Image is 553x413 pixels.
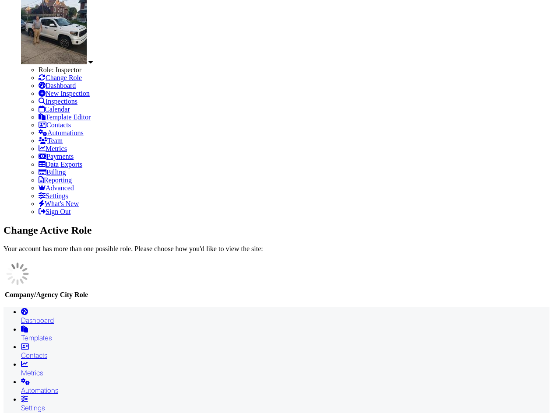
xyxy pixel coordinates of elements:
[39,66,81,73] span: Role: Inspector
[39,98,77,105] a: Inspections
[39,200,79,207] a: What's New
[21,395,549,412] a: Settings
[39,113,91,121] a: Template Editor
[21,386,549,395] div: Automations
[21,360,549,377] a: Metrics
[4,290,59,299] th: Company/Agency
[4,245,549,253] p: Your account has more than one possible role. Please choose how you'd like to view the site:
[21,342,549,360] a: Contacts
[39,153,74,160] a: Payments
[39,129,84,136] a: Automations
[39,161,82,168] a: Data Exports
[39,176,72,184] a: Reporting
[39,145,67,152] a: Metrics
[4,260,32,288] img: loading-93afd81d04378562ca97960a6d0abf470c8f8241ccf6a1b4da771bf876922d1b.gif
[39,74,82,81] a: Change Role
[60,290,73,299] th: City
[21,377,549,395] a: Automations (Basic)
[39,105,70,113] a: Calendar
[74,290,88,299] th: Role
[39,192,68,199] a: Settings
[39,208,70,215] a: Sign Out
[39,168,66,176] a: Billing
[21,333,549,342] div: Templates
[39,121,71,129] a: Contacts
[21,307,549,325] a: Dashboard
[4,224,549,236] h2: Change Active Role
[39,184,74,192] a: Advanced
[21,351,549,360] div: Contacts
[39,90,90,97] a: New Inspection
[39,137,63,144] a: Team
[21,316,549,325] div: Dashboard
[21,325,549,342] a: Templates
[39,82,76,89] a: Dashboard
[21,403,549,412] div: Settings
[21,368,549,377] div: Metrics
